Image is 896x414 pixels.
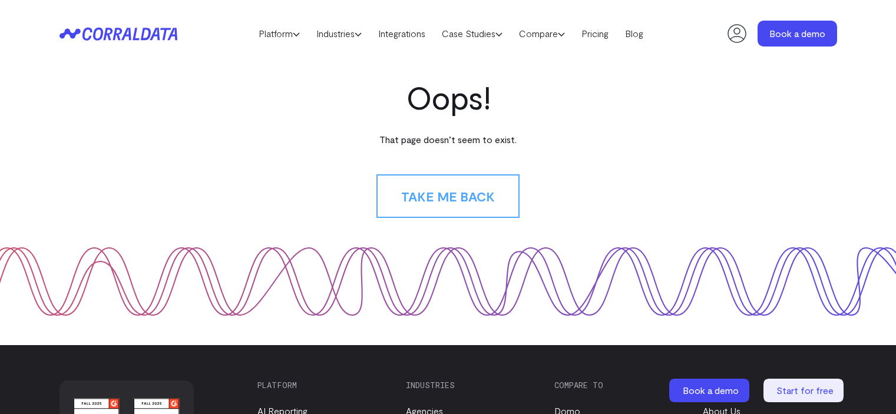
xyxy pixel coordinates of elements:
span: Start for free [776,385,834,396]
a: Compare [511,25,573,42]
a: Pricing [573,25,617,42]
span: Book a demo [683,385,739,396]
a: Industries [308,25,370,42]
h3: Industries [406,380,534,390]
a: Book a demo [669,379,752,402]
a: Start for free [763,379,846,402]
h3: Compare to [554,380,683,390]
a: Platform [250,25,308,42]
a: Book a demo [758,21,837,47]
a: Integrations [370,25,434,42]
a: Blog [617,25,652,42]
h3: Platform [257,380,386,390]
a: Case Studies [434,25,511,42]
a: Take me back [376,174,520,218]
